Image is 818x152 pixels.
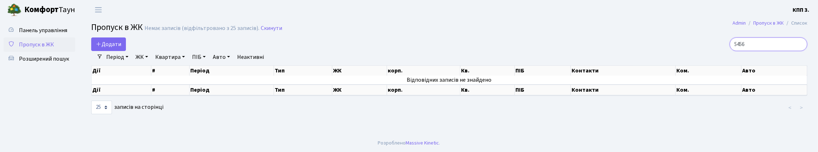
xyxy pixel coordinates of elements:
a: Додати [91,37,126,51]
th: # [151,85,190,95]
th: Контакти [571,66,676,76]
a: Скинути [261,25,282,32]
span: Таун [24,4,75,16]
th: ПІБ [515,85,571,95]
span: Пропуск в ЖК [91,21,143,34]
div: Розроблено . [378,139,440,147]
td: Відповідних записів не знайдено [92,76,807,84]
th: Тип [274,85,332,95]
th: Дії [92,85,151,95]
th: Кв. [460,85,515,95]
th: Авто [741,85,807,95]
nav: breadcrumb [722,16,818,31]
th: Тип [274,66,332,76]
th: корп. [387,85,460,95]
a: Квартира [152,51,188,63]
th: Кв. [460,66,515,76]
a: ЖК [133,51,151,63]
input: Пошук... [730,37,807,51]
a: Пропуск в ЖК [753,19,784,27]
button: Переключити навігацію [89,4,107,16]
b: Комфорт [24,4,59,15]
label: записів на сторінці [91,101,163,114]
th: Авто [741,66,807,76]
span: Розширений пошук [19,55,69,63]
th: ПІБ [515,66,571,76]
a: КПП 3. [793,6,809,14]
a: Панель управління [4,23,75,37]
span: Панель управління [19,26,67,34]
th: Ком. [676,85,741,95]
a: Авто [210,51,233,63]
th: Період [190,66,274,76]
th: ЖК [332,66,387,76]
a: Admin [733,19,746,27]
span: Додати [96,40,121,48]
a: Неактивні [234,51,267,63]
th: корп. [387,66,460,76]
th: ЖК [332,85,387,95]
div: Немає записів (відфільтровано з 25 записів). [145,25,259,32]
th: # [151,66,190,76]
a: Період [103,51,131,63]
th: Період [190,85,274,95]
a: Розширений пошук [4,52,75,66]
a: ПІБ [189,51,209,63]
th: Дії [92,66,151,76]
li: Список [784,19,807,27]
a: Massive Kinetic [406,139,439,147]
img: logo.png [7,3,21,17]
a: Пропуск в ЖК [4,37,75,52]
select: записів на сторінці [91,101,112,114]
th: Ком. [676,66,741,76]
span: Пропуск в ЖК [19,41,54,49]
th: Контакти [571,85,676,95]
